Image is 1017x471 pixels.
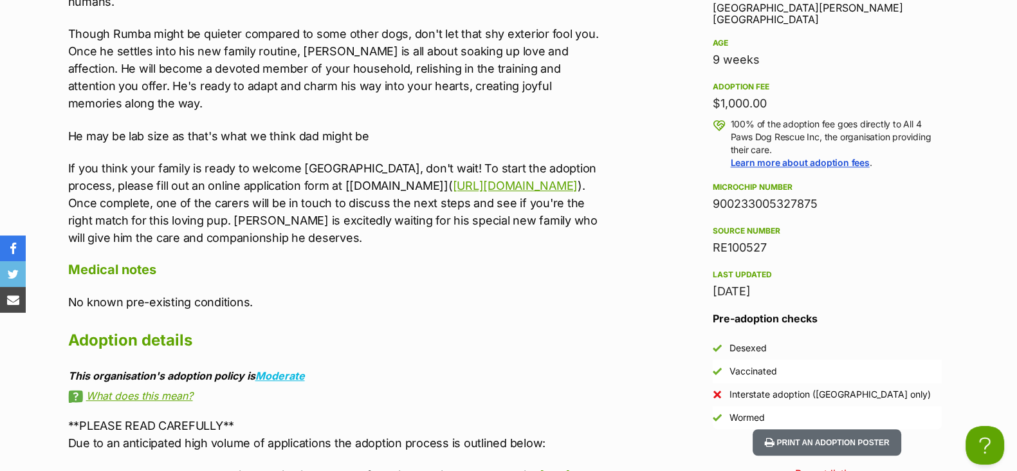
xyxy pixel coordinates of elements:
p: He may be lab size as that's what we think dad might be [68,127,600,145]
p: If you think your family is ready to welcome [GEOGRAPHIC_DATA], don't wait! To start the adoption... [68,160,600,246]
div: Microchip number [713,182,942,192]
div: Last updated [713,270,942,280]
h4: Medical notes [68,261,600,278]
div: Source number [713,226,942,236]
div: RE100527 [713,239,942,257]
div: Vaccinated [729,365,777,378]
div: 900233005327875 [713,195,942,213]
div: 9 weeks [713,51,942,69]
p: 100% of the adoption fee goes directly to All 4 Paws Dog Rescue Inc, the organisation providing t... [731,118,942,169]
a: Learn more about adoption fees [731,157,870,168]
div: [DATE] [713,282,942,300]
div: Interstate adoption ([GEOGRAPHIC_DATA] only) [729,388,931,401]
div: Age [713,38,942,48]
img: Yes [713,413,722,422]
div: Wormed [729,411,765,424]
div: $1,000.00 [713,95,942,113]
p: **PLEASE READ CAREFULLY** Due to an anticipated high volume of applications the adoption process ... [68,417,600,452]
a: What does this mean? [68,390,600,402]
h3: Pre-adoption checks [713,311,942,326]
div: This organisation's adoption policy is [68,370,600,382]
div: Adoption fee [713,82,942,92]
img: Yes [713,367,722,376]
p: No known pre-existing conditions. [68,293,600,311]
img: No [713,390,722,399]
p: Though Rumba might be quieter compared to some other dogs, don't let that shy exterior fool you. ... [68,25,600,112]
img: consumer-privacy-logo.png [1,1,12,12]
a: [URL][DOMAIN_NAME] [453,179,578,192]
button: Print an adoption poster [753,429,901,456]
iframe: Help Scout Beacon - Open [966,426,1004,465]
img: Yes [713,344,722,353]
div: Desexed [729,342,767,355]
a: Moderate [255,369,305,382]
h2: Adoption details [68,326,600,355]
